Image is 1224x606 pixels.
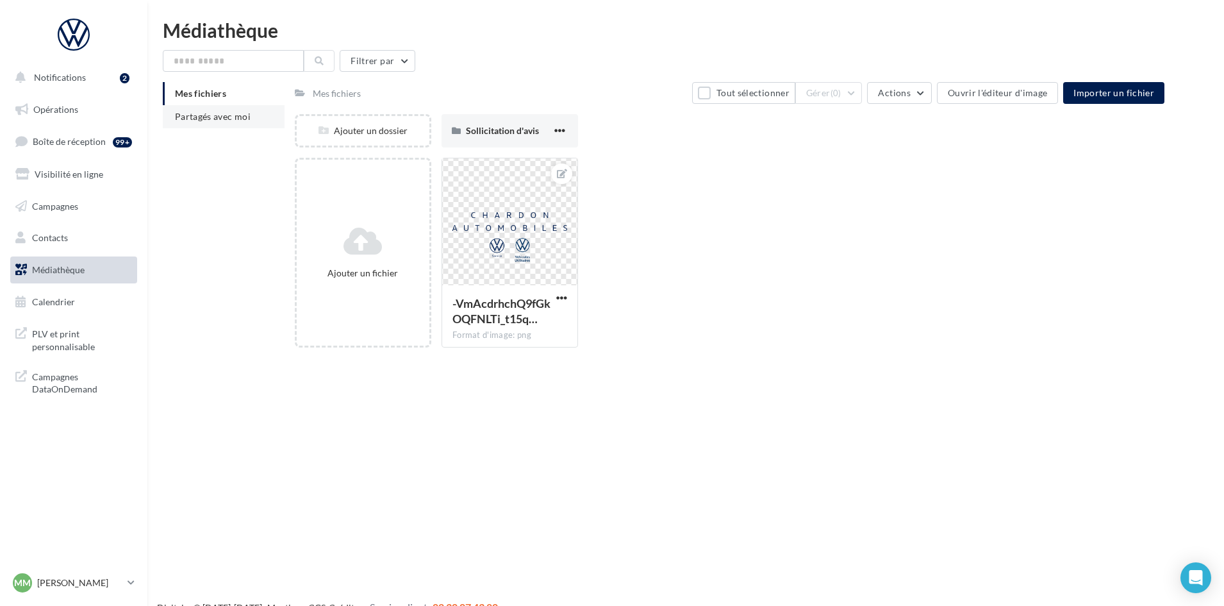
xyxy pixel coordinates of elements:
[175,111,251,122] span: Partagés avec moi
[867,82,931,104] button: Actions
[163,21,1209,40] div: Médiathèque
[1073,87,1154,98] span: Importer un fichier
[14,577,31,589] span: MM
[32,264,85,275] span: Médiathèque
[34,72,86,83] span: Notifications
[302,267,424,280] div: Ajouter un fichier
[466,125,539,136] span: Sollicitation d'avis
[8,128,140,155] a: Boîte de réception99+
[8,193,140,220] a: Campagnes
[8,363,140,401] a: Campagnes DataOnDemand
[8,289,140,316] a: Calendrier
[175,88,226,99] span: Mes fichiers
[10,571,137,595] a: MM [PERSON_NAME]
[878,87,910,98] span: Actions
[313,87,361,100] div: Mes fichiers
[113,137,132,147] div: 99+
[8,161,140,188] a: Visibilité en ligne
[32,368,132,396] span: Campagnes DataOnDemand
[37,577,122,589] p: [PERSON_NAME]
[32,200,78,211] span: Campagnes
[8,320,140,358] a: PLV et print personnalisable
[1063,82,1164,104] button: Importer un fichier
[1180,562,1211,593] div: Open Intercom Messenger
[8,64,135,91] button: Notifications 2
[340,50,415,72] button: Filtrer par
[831,88,841,98] span: (0)
[33,104,78,115] span: Opérations
[120,73,129,83] div: 2
[8,224,140,251] a: Contacts
[452,296,550,326] span: -VmAcdrhchQ9fGkOQFNLTi_t15qLPmqt2W_5KBOYuLcLXIW2bkCVj_gwfQi7lbcC2NdgEZaCiX3ex8QOuA=s0
[8,96,140,123] a: Opérations
[32,325,132,353] span: PLV et print personnalisable
[35,169,103,180] span: Visibilité en ligne
[937,82,1058,104] button: Ouvrir l'éditeur d'image
[32,296,75,307] span: Calendrier
[33,136,106,147] span: Boîte de réception
[795,82,863,104] button: Gérer(0)
[692,82,795,104] button: Tout sélectionner
[297,124,429,137] div: Ajouter un dossier
[8,257,140,283] a: Médiathèque
[32,232,68,243] span: Contacts
[452,330,567,341] div: Format d'image: png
